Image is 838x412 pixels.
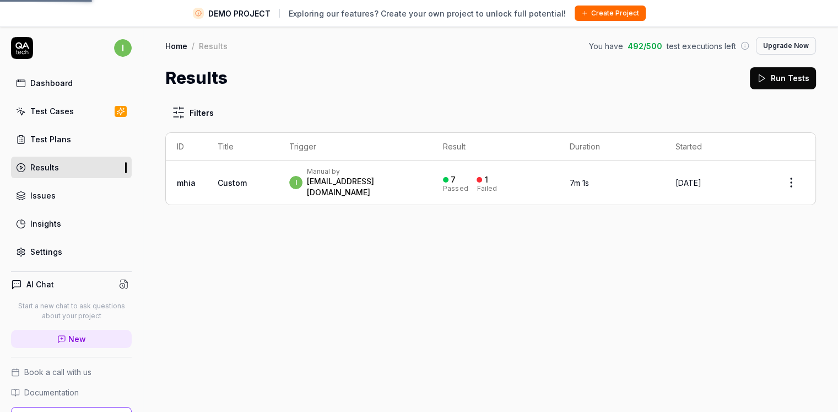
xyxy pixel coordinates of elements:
div: Test Cases [30,105,74,117]
span: test executions left [667,40,736,52]
button: i [114,37,132,59]
th: Started [664,133,767,160]
th: Result [432,133,558,160]
a: Documentation [11,387,132,398]
span: i [289,176,302,189]
span: You have [589,40,623,52]
div: Manual by [307,167,421,176]
span: 492 / 500 [628,40,662,52]
a: New [11,330,132,348]
span: i [114,39,132,57]
th: Title [207,133,278,160]
button: Upgrade Now [756,37,816,55]
a: Issues [11,185,132,206]
a: Insights [11,213,132,234]
div: Results [30,162,59,173]
span: DEMO PROJECT [208,8,271,19]
div: Insights [30,218,61,229]
h4: AI Chat [26,279,54,290]
th: Duration [559,133,664,160]
a: Test Cases [11,100,132,122]
p: Start a new chat to ask questions about your project [11,301,132,321]
a: Test Plans [11,129,132,150]
a: Results [11,157,132,178]
div: Issues [30,190,56,201]
span: Exploring our features? Create your own project to unlock full potential! [289,8,566,19]
span: Book a call with us [24,366,91,378]
a: mhia [177,178,196,188]
div: Passed [443,185,468,192]
button: Run Tests [750,67,816,89]
time: 7m 1s [570,178,589,188]
span: Documentation [24,387,79,398]
h1: Results [165,66,228,90]
a: Settings [11,241,132,263]
span: New [68,333,86,345]
button: Filters [165,101,220,124]
a: Book a call with us [11,366,132,378]
div: [EMAIL_ADDRESS][DOMAIN_NAME] [307,176,421,198]
th: ID [166,133,207,160]
time: [DATE] [675,178,701,188]
a: Dashboard [11,72,132,94]
div: Failed [477,185,496,192]
span: Custom [218,178,247,188]
th: Trigger [278,133,432,160]
div: 1 [484,175,488,185]
div: Settings [30,246,62,258]
div: Test Plans [30,133,71,145]
div: Results [199,40,228,51]
div: / [192,40,194,51]
a: Home [165,40,187,51]
div: Dashboard [30,77,73,89]
div: 7 [451,175,456,185]
button: Create Project [575,6,646,21]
